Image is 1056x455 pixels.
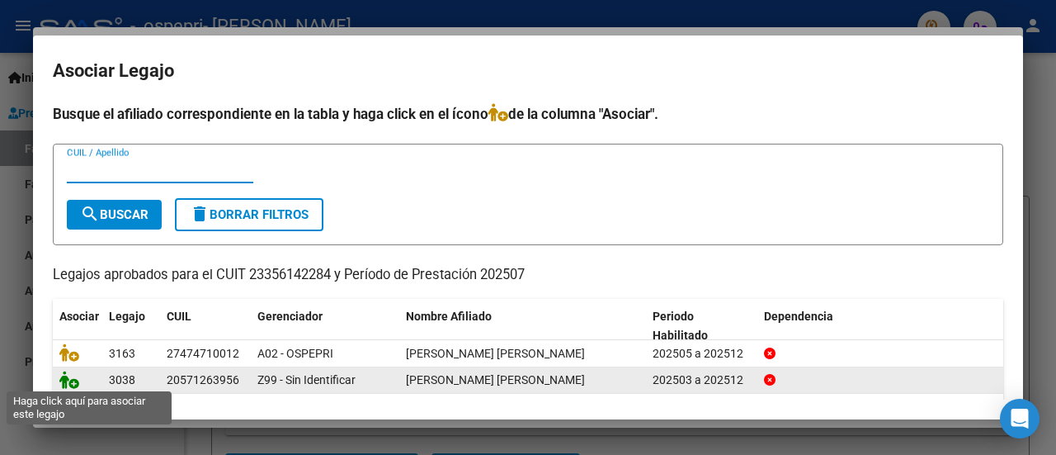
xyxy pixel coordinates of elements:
span: CUIL [167,310,191,323]
span: NAGY HUBER PRISCILLA ABIGAIL [406,347,585,360]
span: Nombre Afiliado [406,310,492,323]
h2: Asociar Legajo [53,55,1003,87]
button: Borrar Filtros [175,198,323,231]
datatable-header-cell: Gerenciador [251,299,399,353]
p: Legajos aprobados para el CUIT 23356142284 y Período de Prestación 202507 [53,265,1003,286]
button: Buscar [67,200,162,230]
div: 20571263956 [167,371,239,390]
span: Dependencia [764,310,833,323]
div: 27474710012 [167,344,239,363]
datatable-header-cell: Nombre Afiliado [399,299,646,353]
datatable-header-cell: Periodo Habilitado [646,299,757,353]
datatable-header-cell: CUIL [160,299,251,353]
span: Asociar [59,310,99,323]
span: Gerenciador [257,310,323,323]
span: Buscar [80,207,148,222]
mat-icon: search [80,204,100,224]
span: 3163 [109,347,135,360]
div: 20491386836 [167,397,239,416]
datatable-header-cell: Legajo [102,299,160,353]
div: Open Intercom Messenger [1000,399,1039,438]
span: Borrar Filtros [190,207,309,222]
span: Periodo Habilitado [653,310,708,342]
mat-icon: delete [190,204,210,224]
div: 202503 a 202512 [653,371,751,390]
div: 202505 a 202512 [653,344,751,363]
datatable-header-cell: Asociar [53,299,102,353]
h4: Busque el afiliado correspondiente en la tabla y haga click en el ícono de la columna "Asociar". [53,103,1003,125]
span: Legajo [109,310,145,323]
span: 3038 [109,373,135,386]
datatable-header-cell: Dependencia [757,299,1004,353]
span: A02 - OSPEPRI [257,347,333,360]
span: Z99 - Sin Identificar [257,373,356,386]
div: 202502 a 202512 [653,397,751,416]
span: LILLO MUÑOZ GENARO ARIEL [406,373,585,386]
